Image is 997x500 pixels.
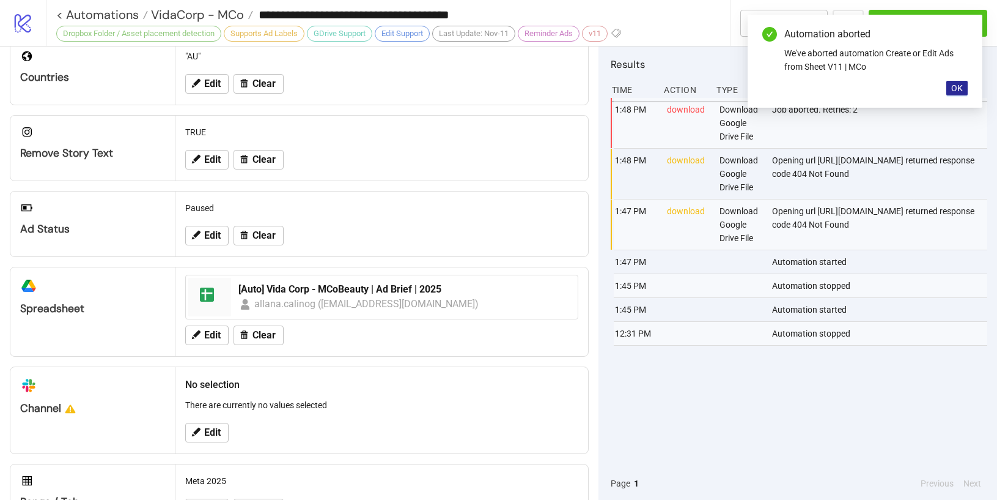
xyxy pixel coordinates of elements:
div: Meta 2025 [180,469,583,493]
button: Run Automation [869,10,987,37]
div: GDrive Support [307,26,372,42]
div: Paused [180,196,583,220]
div: 1:48 PM [614,98,658,148]
div: Opening url [URL][DOMAIN_NAME] returned response code 404 Not Found [771,149,990,199]
div: Automation stopped [771,322,990,345]
h2: Results [611,56,987,72]
div: Last Update: Nov-11 [432,26,515,42]
div: Remove Story Text [20,146,165,160]
div: Time [611,78,655,102]
button: Edit [185,226,229,245]
span: Edit [204,154,221,165]
span: Clear [252,330,276,341]
a: VidaCorp - MCo [148,9,253,21]
button: 1 [630,477,642,490]
button: Edit [185,150,229,170]
h2: No selection [185,377,578,392]
div: Spreadsheet [20,302,165,316]
div: Ad Status [20,222,165,236]
div: Action [663,78,707,102]
div: Automation stopped [771,274,990,297]
div: 1:45 PM [614,274,658,297]
div: 12:31 PM [614,322,658,345]
div: Automation aborted [784,27,968,42]
div: Dropbox Folder / Asset placement detection [56,26,221,42]
button: Next [960,477,985,490]
span: Clear [252,230,276,241]
button: Clear [234,150,284,170]
button: Clear [234,326,284,345]
span: check-circle [762,27,777,42]
span: VidaCorp - MCo [148,7,244,23]
div: Download Google Drive File [718,200,762,250]
span: Edit [204,78,221,89]
button: Edit [185,74,229,94]
button: Clear [234,226,284,245]
div: download [666,200,710,250]
div: 1:47 PM [614,200,658,250]
a: < Automations [56,9,148,21]
div: download [666,98,710,148]
div: Channel [20,401,165,416]
div: 1:47 PM [614,250,658,274]
span: Edit [204,230,221,241]
div: Automation started [771,250,990,274]
button: ... [833,10,864,37]
div: Opening url [URL][DOMAIN_NAME] returned response code 404 Not Found [771,200,990,250]
button: Edit [185,326,229,345]
div: 1:48 PM [614,149,658,199]
p: There are currently no values selected [185,398,578,412]
button: Clear [234,74,284,94]
div: Type [715,78,759,102]
span: Clear [252,78,276,89]
span: Edit [204,330,221,341]
span: Clear [252,154,276,165]
button: To Builder [740,10,828,37]
div: "AU" [180,45,583,68]
div: Download Google Drive File [718,149,762,199]
div: Download Google Drive File [718,98,762,148]
button: Edit [185,423,229,442]
span: OK [951,83,963,93]
div: allana.calinog ([EMAIL_ADDRESS][DOMAIN_NAME]) [254,296,480,312]
div: Supports Ad Labels [224,26,304,42]
button: OK [946,81,968,95]
div: 1:45 PM [614,298,658,321]
div: Job aborted. Retries: 2 [771,98,990,148]
div: We've aborted automation Create or Edit Ads from Sheet V11 | MCo [784,47,968,73]
div: TRUE [180,121,583,144]
div: Automation started [771,298,990,321]
div: [Auto] Vida Corp - MCoBeauty | Ad Brief | 2025 [238,283,570,296]
div: v11 [582,26,608,42]
div: Reminder Ads [518,26,579,42]
button: Previous [917,477,957,490]
div: download [666,149,710,199]
div: Countries [20,70,165,84]
span: Page [611,477,630,490]
div: Edit Support [375,26,430,42]
span: Edit [204,427,221,438]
